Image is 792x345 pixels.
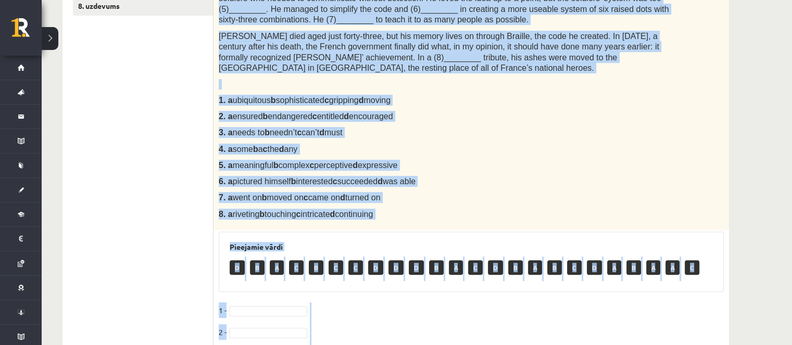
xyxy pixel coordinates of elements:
[508,260,523,275] p: B
[219,193,233,202] span: 7. a
[273,161,279,170] b: b
[219,32,659,73] span: [PERSON_NAME] died aged just forty-three, but his memory lives on through Braille, the code he cr...
[319,128,324,137] b: d
[309,161,314,170] b: c
[685,260,699,275] p: C
[359,96,364,105] b: d
[547,260,562,275] p: B
[449,260,463,275] p: A
[296,210,301,219] b: c
[429,260,444,275] p: B
[233,112,393,121] span: ensured endangered entitled encouraged
[233,145,298,154] span: some a the any
[233,177,416,186] span: pictured himself interested succeeded was able
[488,260,503,275] p: D
[230,260,245,275] p: D
[265,128,270,137] b: b
[219,177,233,186] span: 6. a
[270,260,284,275] p: A
[378,177,383,186] b: d
[368,260,383,275] p: D
[409,260,424,275] p: D
[340,193,345,202] b: d
[253,145,258,154] b: b
[291,177,296,186] b: b
[353,161,358,170] b: d
[348,260,363,275] p: C
[388,260,404,275] p: D
[219,96,233,105] span: 1. a
[219,210,233,219] span: 8. a
[587,260,602,275] p: D
[233,96,391,105] span: ubiquitous sophisticated gripping moving
[11,18,42,44] a: Rīgas 1. Tālmācības vidusskola
[626,260,641,275] p: B
[219,324,227,340] p: 2 -
[250,260,265,275] p: B
[646,260,660,275] p: A
[329,260,343,275] p: C
[607,260,621,275] p: A
[263,145,268,154] b: c
[263,112,268,121] b: b
[344,112,349,121] b: d
[304,193,308,202] b: c
[289,260,304,275] p: C
[528,260,542,275] p: A
[233,193,381,202] span: went on moved on came on turned on
[233,128,343,137] span: needs to needn’t can’t must
[324,96,329,105] b: c
[312,112,317,121] b: c
[309,260,323,275] p: B
[330,210,335,219] b: d
[468,260,483,275] p: C
[262,193,267,202] b: b
[271,96,276,105] b: b
[297,128,301,137] b: c
[333,177,337,186] b: c
[219,145,233,154] span: 4. a
[233,210,373,219] span: riveting touching intricate continuing
[665,260,680,275] p: A
[259,210,265,219] b: b
[219,302,227,318] p: 1 -
[230,242,713,251] h3: Pieejamie vārdi
[219,112,233,121] span: 2. a
[219,161,233,170] span: 5. a
[233,161,398,170] span: meaningful complex perceptive expressive
[279,145,284,154] b: d
[219,128,233,137] span: 3. a
[567,260,582,275] p: C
